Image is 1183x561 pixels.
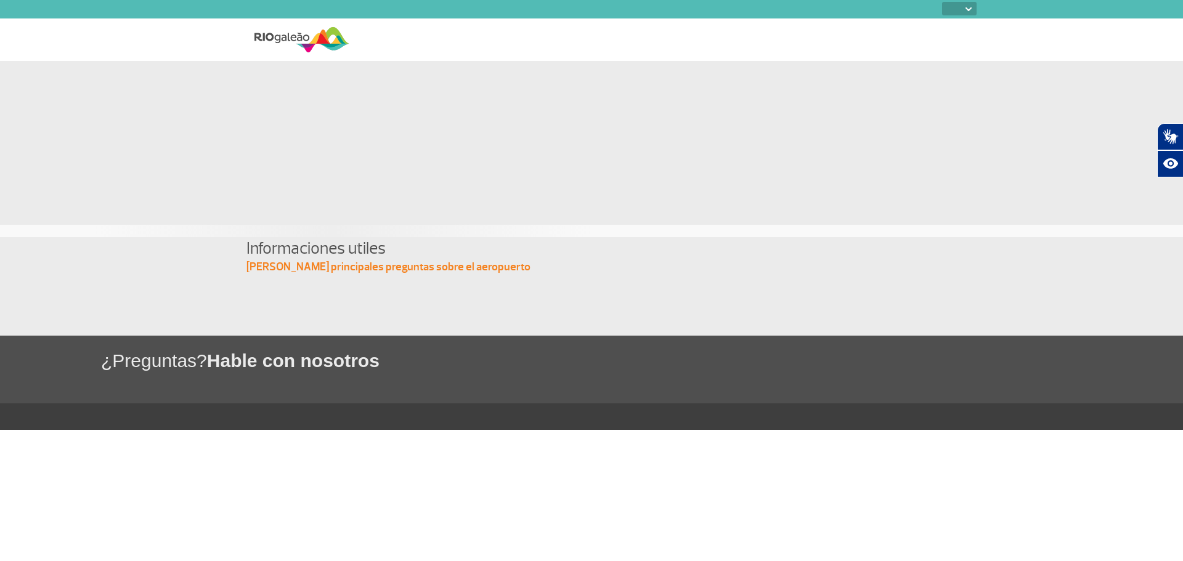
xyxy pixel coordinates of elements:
button: Abrir recursos assistivos. [1157,150,1183,177]
span: Hable con nosotros [207,350,380,371]
div: Plugin de acessibilidade da Hand Talk. [1157,123,1183,177]
button: Abrir tradutor de língua de sinais. [1157,123,1183,150]
h1: ¿Preguntas? [101,348,1183,373]
p: [PERSON_NAME] principales preguntas sobre el aeropuerto [246,260,937,275]
h4: Informaciones utiles [246,237,937,260]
